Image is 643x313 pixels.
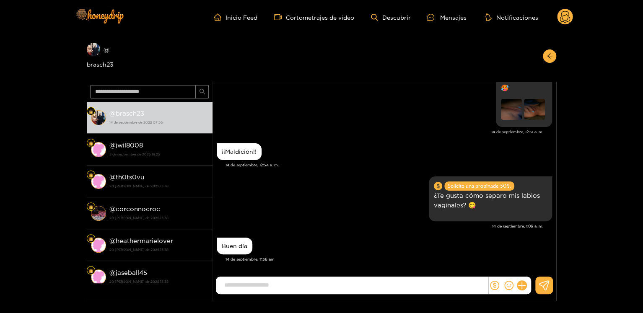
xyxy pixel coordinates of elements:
font: 14 de septiembre, 1:06 a. m. [492,224,543,228]
font: Mensajes [440,14,466,21]
font: ¡¡Maldición!! [222,148,257,155]
font: 20 [PERSON_NAME] de 2025 13:38 [109,280,169,283]
img: Nivel de ventilador [88,141,93,146]
font: Cortometrajes de vídeo [286,14,354,21]
font: 🥵 [501,84,509,91]
img: avance [524,99,545,120]
img: Nivel de ventilador [88,204,93,210]
font: 3 de septiembre de 2025 19:25 [109,153,160,156]
font: @ [104,47,109,53]
font: @ [109,173,116,181]
font: ¿Te gusta cómo separo mis labios vaginales? 😋 [434,192,540,209]
font: 20 [PERSON_NAME] de 2025 13:38 [109,184,169,188]
font: jaseball45 [116,269,147,276]
img: Nivel de ventilador [88,173,93,178]
span: sonrisa [504,281,513,290]
font: 20 [PERSON_NAME] de 2025 13:38 [109,248,169,251]
img: conversación [91,269,106,285]
img: conversación [91,206,106,221]
div: 14 de septiembre, 12:54 a. m. [217,143,262,160]
span: buscar [199,88,205,96]
button: dólar [488,279,501,292]
font: brasch23 [116,110,144,117]
a: Descubrir [371,14,410,21]
span: hogar [214,13,226,21]
button: flecha izquierda [543,49,556,63]
font: 14 de septiembre de 2025 07:56 [109,121,163,124]
font: @heathermarielover [109,237,173,244]
font: Solicito una propina [448,183,493,189]
div: 14 de septiembre, 12:51 a. m. [496,78,552,127]
font: 14 de septiembre, 12:54 a. m. [226,163,279,167]
font: @ [109,269,116,276]
button: Notificaciones [483,13,540,21]
font: de 50 [493,183,507,189]
img: Nivel de ventilador [88,268,93,273]
span: dólar [490,281,499,290]
font: @ [109,142,116,149]
span: flecha izquierda [547,53,553,60]
font: Inicio Feed [226,14,257,21]
img: Nivel de ventilador [88,109,93,114]
img: conversación [91,110,106,125]
span: cámara de vídeo [274,13,286,21]
font: th0ts0vu [116,173,144,181]
font: @corconnocroc [109,205,160,212]
font: jwil8008 [116,142,143,149]
a: Inicio Feed [214,13,257,21]
font: brasch23 [87,61,114,67]
a: Cortometrajes de vídeo [274,13,354,21]
font: Buen día [222,243,247,249]
img: avance [501,99,522,120]
button: buscar [195,85,209,98]
font: 14 de septiembre, 12:51 a. m. [491,130,543,134]
font: 20 [PERSON_NAME] de 2025 13:38 [109,216,169,220]
font: Notificaciones [496,14,538,21]
font: Descubrir [382,14,410,21]
span: círculo del dólar [434,182,442,190]
img: conversación [91,238,106,253]
img: conversación [91,174,106,189]
font: 14 de septiembre, 7:56 am [226,257,275,261]
img: Nivel de ventilador [88,236,93,241]
div: 14 de septiembre, 1:06 a. m. [429,176,552,221]
div: 14 de septiembre, 7:56 am [217,238,252,254]
font: $. [507,183,511,189]
img: conversación [91,142,106,157]
div: @brasch23 [87,43,213,69]
font: @ [109,110,116,117]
